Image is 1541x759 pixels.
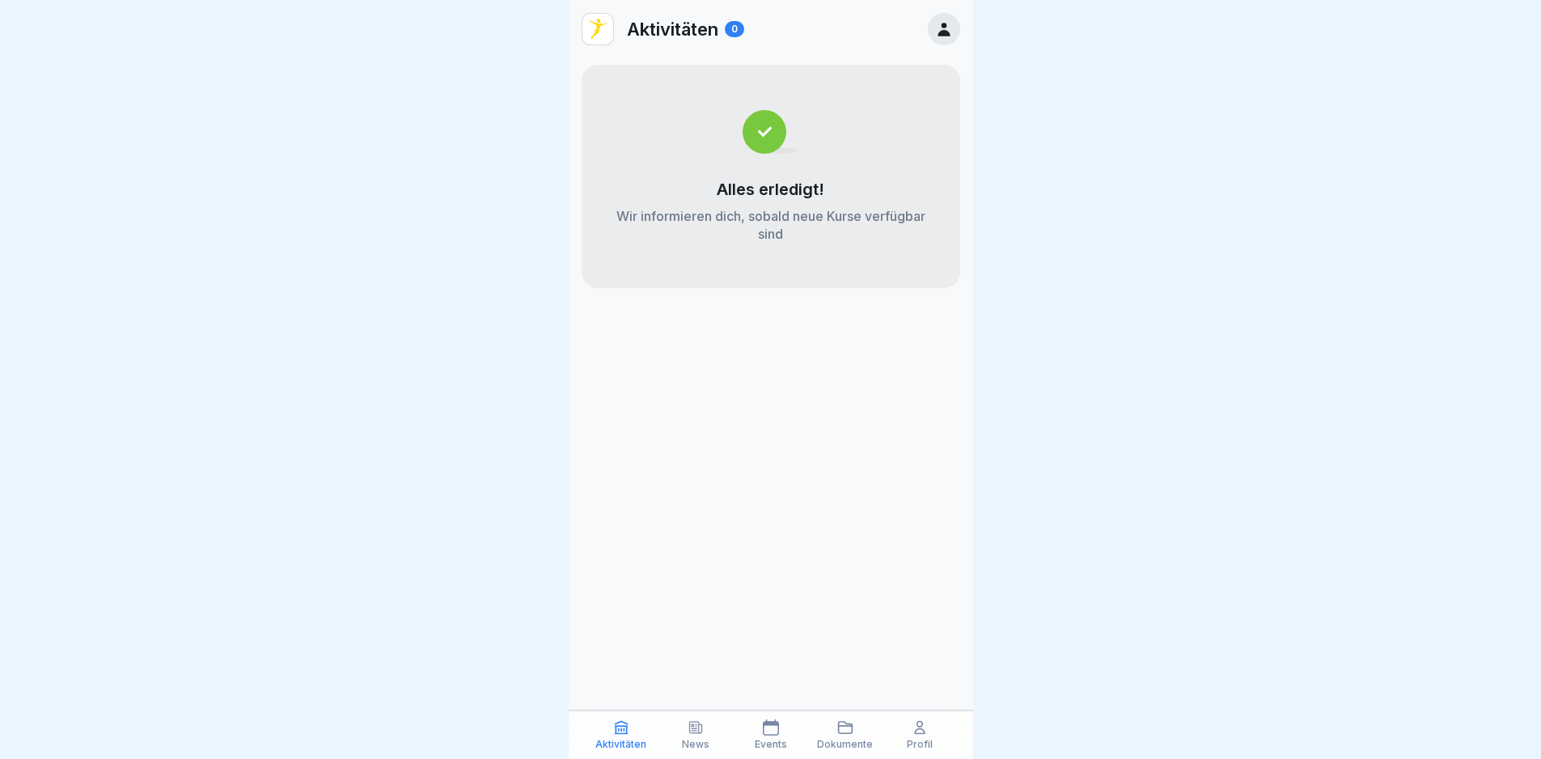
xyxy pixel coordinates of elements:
[682,739,709,750] p: News
[717,180,824,199] p: Alles erledigt!
[743,110,798,154] img: completed.svg
[817,739,873,750] p: Dokumente
[595,739,646,750] p: Aktivitäten
[582,14,613,45] img: vd4jgc378hxa8p7qw0fvrl7x.png
[755,739,787,750] p: Events
[627,19,718,40] p: Aktivitäten
[907,739,933,750] p: Profil
[614,207,928,243] p: Wir informieren dich, sobald neue Kurse verfügbar sind
[725,21,744,37] div: 0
